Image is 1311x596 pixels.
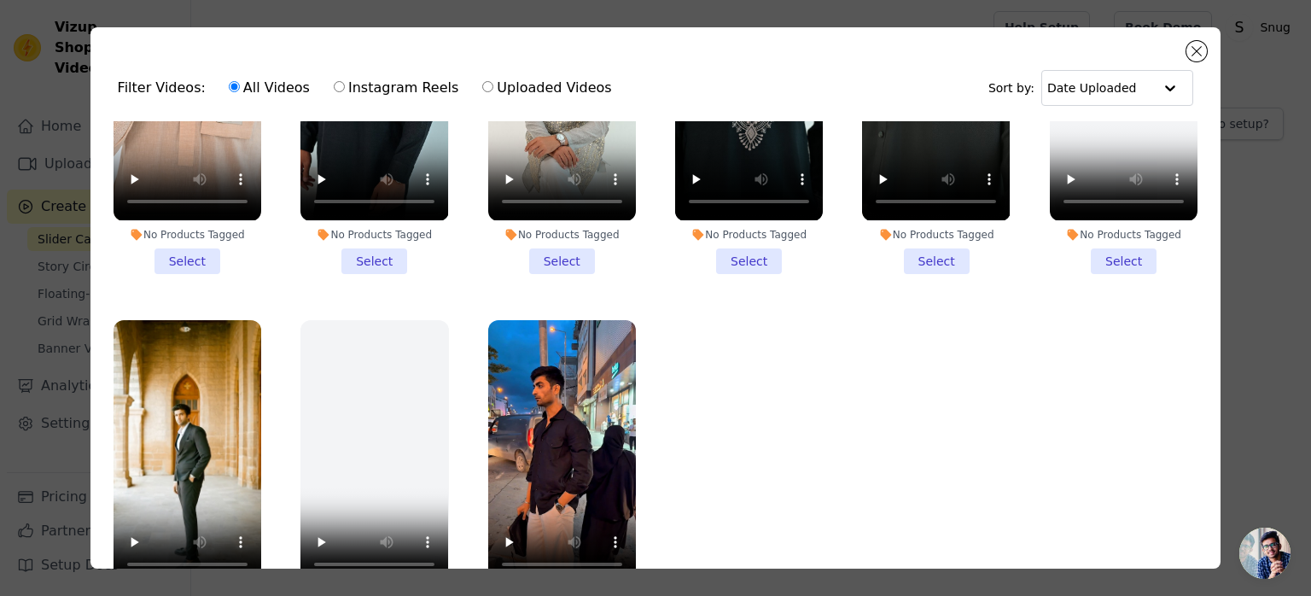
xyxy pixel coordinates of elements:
div: No Products Tagged [862,228,1010,242]
label: Uploaded Videos [481,77,612,99]
div: Sort by: [988,70,1194,106]
div: No Products Tagged [1050,228,1197,242]
label: Instagram Reels [333,77,459,99]
div: No Products Tagged [675,228,823,242]
div: Filter Videos: [118,68,621,108]
div: No Products Tagged [488,228,636,242]
div: Open chat [1239,528,1291,579]
label: All Videos [228,77,311,99]
div: No Products Tagged [300,228,448,242]
button: Close modal [1186,41,1207,61]
div: No Products Tagged [114,228,261,242]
